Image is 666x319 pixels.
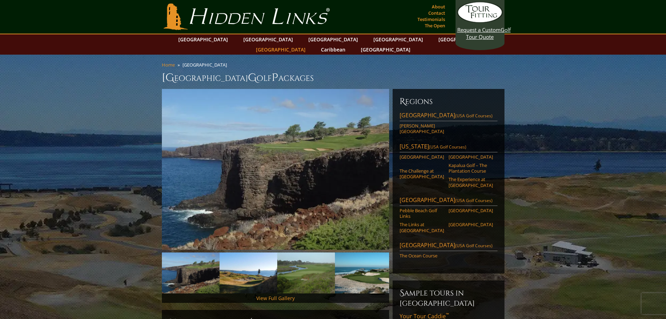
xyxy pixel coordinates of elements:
[400,287,497,308] h6: Sample Tours in [GEOGRAPHIC_DATA]
[162,62,175,68] a: Home
[400,241,497,251] a: [GEOGRAPHIC_DATA](USA Golf Courses)
[357,44,414,55] a: [GEOGRAPHIC_DATA]
[449,208,493,213] a: [GEOGRAPHIC_DATA]
[455,113,493,119] span: (USA Golf Courses)
[182,62,230,68] li: [GEOGRAPHIC_DATA]
[240,34,296,44] a: [GEOGRAPHIC_DATA]
[416,14,447,24] a: Testimonials
[457,2,503,40] a: Request a CustomGolf Tour Quote
[435,34,492,44] a: [GEOGRAPHIC_DATA]
[427,8,447,18] a: Contact
[429,144,466,150] span: (USA Golf Courses)
[248,71,257,85] span: G
[423,21,447,30] a: The Open
[449,176,493,188] a: The Experience at [GEOGRAPHIC_DATA]
[449,154,493,160] a: [GEOGRAPHIC_DATA]
[446,312,449,318] sup: ™
[400,253,444,258] a: The Ocean Course
[430,2,447,12] a: About
[162,71,504,85] h1: [GEOGRAPHIC_DATA] olf ackages
[400,154,444,160] a: [GEOGRAPHIC_DATA]
[400,123,444,134] a: [PERSON_NAME][GEOGRAPHIC_DATA]
[400,196,497,206] a: [GEOGRAPHIC_DATA](USA Golf Courses)
[317,44,349,55] a: Caribbean
[449,162,493,174] a: Kapalua Golf – The Plantation Course
[457,26,501,33] span: Request a Custom
[256,295,295,301] a: View Full Gallery
[400,143,497,152] a: [US_STATE](USA Golf Courses)
[370,34,427,44] a: [GEOGRAPHIC_DATA]
[400,96,497,107] h6: Regions
[400,111,497,121] a: [GEOGRAPHIC_DATA](USA Golf Courses)
[272,71,278,85] span: P
[305,34,361,44] a: [GEOGRAPHIC_DATA]
[252,44,309,55] a: [GEOGRAPHIC_DATA]
[175,34,231,44] a: [GEOGRAPHIC_DATA]
[455,243,493,249] span: (USA Golf Courses)
[400,222,444,233] a: The Links at [GEOGRAPHIC_DATA]
[455,197,493,203] span: (USA Golf Courses)
[400,208,444,219] a: Pebble Beach Golf Links
[400,168,444,180] a: The Challenge at [GEOGRAPHIC_DATA]
[449,222,493,227] a: [GEOGRAPHIC_DATA]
